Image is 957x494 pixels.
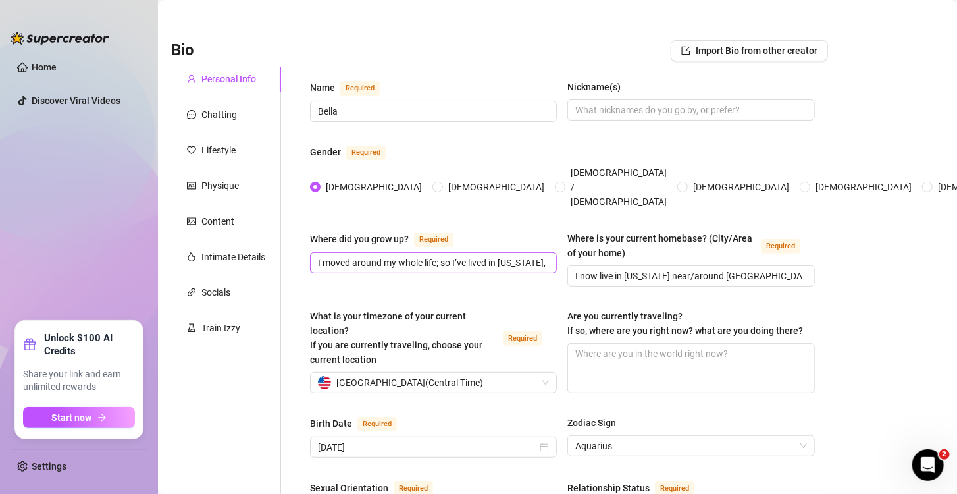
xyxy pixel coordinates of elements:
label: Gender [310,144,400,160]
span: 2 [939,449,950,460]
div: Lifestyle [201,143,236,157]
span: [GEOGRAPHIC_DATA] ( Central Time ) [336,373,483,393]
span: Share your link and earn unlimited rewards [23,368,135,394]
span: Aquarius [575,436,806,456]
div: Where is your current homebase? (City/Area of your home) [567,231,755,260]
div: Intimate Details [201,250,265,264]
iframe: Intercom live chat [912,449,944,481]
span: gift [23,338,36,351]
div: Physique [201,178,239,193]
div: Chatting [201,107,237,122]
div: Content [201,214,234,229]
span: fire [187,252,196,261]
div: Where did you grow up? [310,232,409,246]
input: Where did you grow up? [318,256,546,270]
input: Nickname(s) [575,103,804,117]
label: Where did you grow up? [310,231,468,247]
span: idcard [187,181,196,190]
a: Home [32,62,57,72]
div: Personal Info [201,72,256,86]
button: Import Bio from other creator [671,40,828,61]
span: What is your timezone of your current location? If you are currently traveling, choose your curre... [310,311,482,365]
span: message [187,110,196,119]
div: Gender [310,145,341,159]
input: Where is your current homebase? (City/Area of your home) [575,269,804,283]
div: Socials [201,285,230,300]
span: Are you currently traveling? If so, where are you right now? what are you doing there? [567,311,803,336]
span: user [187,74,196,84]
span: arrow-right [97,413,107,422]
div: Train Izzy [201,321,240,335]
span: [DEMOGRAPHIC_DATA] [321,180,427,194]
label: Name [310,80,394,96]
a: Settings [32,461,66,472]
button: Start nowarrow-right [23,407,135,428]
input: Name [318,104,546,119]
span: Required [340,81,380,96]
img: us [318,376,331,389]
span: import [681,46,690,55]
span: link [187,288,196,297]
span: Required [346,146,386,160]
strong: Unlock $100 AI Credits [44,331,135,358]
div: Nickname(s) [567,80,621,94]
img: logo-BBDzfeDw.svg [11,32,109,45]
h3: Bio [171,40,194,61]
span: Start now [52,412,92,423]
div: Name [310,80,335,95]
span: Import Bio from other creator [696,45,817,56]
span: [DEMOGRAPHIC_DATA] [443,180,550,194]
span: [DEMOGRAPHIC_DATA] / [DEMOGRAPHIC_DATA] [565,165,672,209]
label: Nickname(s) [567,80,630,94]
span: Required [503,331,542,346]
span: picture [187,217,196,226]
input: Birth Date [318,440,537,454]
span: Required [414,233,453,247]
label: Zodiac Sign [567,416,625,430]
div: Birth Date [310,416,352,431]
div: Zodiac Sign [567,416,616,430]
a: Discover Viral Videos [32,96,120,106]
span: [DEMOGRAPHIC_DATA] [688,180,794,194]
span: heart [187,146,196,155]
span: experiment [187,323,196,333]
span: Required [357,417,397,431]
label: Where is your current homebase? (City/Area of your home) [567,231,814,260]
label: Birth Date [310,416,411,431]
span: Required [761,239,800,254]
span: [DEMOGRAPHIC_DATA] [810,180,917,194]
